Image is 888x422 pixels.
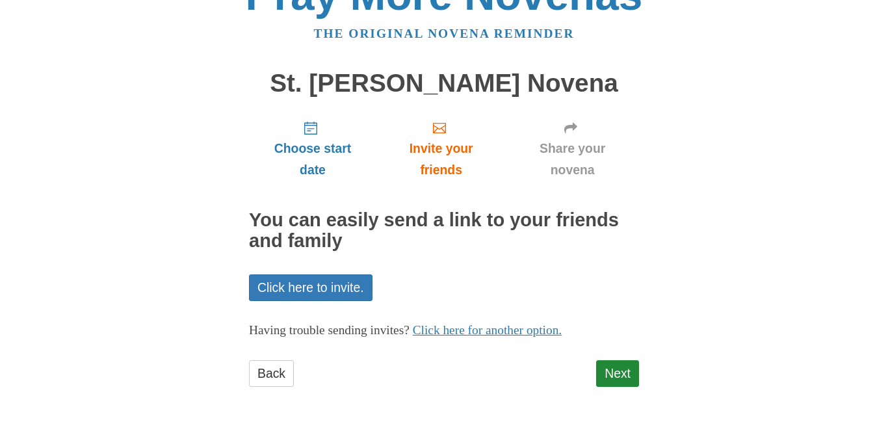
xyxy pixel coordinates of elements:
a: Choose start date [249,110,376,187]
span: Invite your friends [389,138,493,181]
h1: St. [PERSON_NAME] Novena [249,70,639,98]
a: The original novena reminder [314,27,575,40]
a: Next [596,360,639,387]
a: Back [249,360,294,387]
span: Choose start date [262,138,363,181]
a: Click here to invite. [249,274,372,301]
span: Share your novena [519,138,626,181]
h2: You can easily send a link to your friends and family [249,210,639,252]
a: Share your novena [506,110,639,187]
span: Having trouble sending invites? [249,323,410,337]
a: Click here for another option. [413,323,562,337]
a: Invite your friends [376,110,506,187]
